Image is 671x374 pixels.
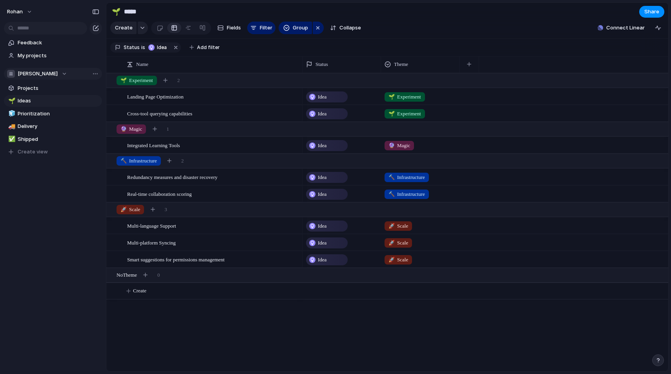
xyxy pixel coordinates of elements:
a: 🧊Prioritization [4,108,102,120]
span: 🚀 [388,223,395,229]
span: Scale [388,222,408,230]
a: 🌱Ideas [4,95,102,107]
span: 🔨 [388,191,395,197]
span: Idea [318,222,326,230]
span: 🌱 [388,111,395,117]
span: [PERSON_NAME] [18,70,58,78]
span: Infrastructure [388,190,425,198]
button: Share [639,6,664,18]
span: Multi-language Support [127,221,176,230]
div: 🌱 [112,6,120,17]
span: Shipped [18,135,99,143]
span: Status [315,60,328,68]
span: 2 [181,157,184,165]
span: Magic [388,142,410,150]
button: Fields [214,22,244,34]
span: 2 [177,77,180,84]
span: Ideas [18,97,99,105]
span: Projects [18,84,99,92]
button: 🌱 [7,97,15,105]
span: Infrastructure [388,173,425,181]
span: 🔨 [120,158,127,164]
span: Idea [318,256,326,264]
span: Status [124,44,140,51]
button: Create [110,22,137,34]
span: Idea [318,110,326,118]
span: Idea [318,142,326,150]
span: 🌱 [120,77,127,83]
span: 3 [164,206,167,213]
span: Collapse [339,24,361,32]
a: ✅Shipped [4,133,102,145]
div: 🚚 [8,122,14,131]
span: Experiment [388,93,421,101]
span: Theme [394,60,408,68]
button: Connect Linear [594,22,648,34]
span: 🔨 [388,174,395,180]
span: Magic [120,125,142,133]
span: Share [644,8,659,16]
span: 🔮 [388,142,395,148]
button: 🌱 [110,5,122,18]
span: Scale [388,239,408,247]
button: is [140,43,147,52]
span: Name [136,60,148,68]
span: Feedback [18,39,99,47]
span: 1 [166,125,169,133]
span: No Theme [117,271,137,279]
span: Filter [260,24,272,32]
span: rohan [7,8,23,16]
span: Create view [18,148,48,156]
span: Infrastructure [120,157,157,165]
button: Filter [247,22,275,34]
span: Delivery [18,122,99,130]
span: Landing Page Optimization [127,92,184,101]
a: Projects [4,82,102,94]
span: Scale [388,256,408,264]
span: 🌱 [388,94,395,100]
span: Cross-tool querying capabilities [127,109,192,118]
span: Multi-platform Syncing [127,238,176,247]
span: Idea [318,173,326,181]
span: Experiment [120,77,153,84]
a: 🚚Delivery [4,120,102,132]
button: Idea [146,43,171,52]
span: Connect Linear [606,24,645,32]
span: 🚀 [388,240,395,246]
button: 🧊 [7,110,15,118]
button: 🚚 [7,122,15,130]
span: Redundancy measures and disaster recovery [127,172,217,181]
span: is [141,44,145,51]
span: My projects [18,52,99,60]
span: Experiment [388,110,421,118]
span: Idea [157,44,168,51]
span: 🔮 [120,126,127,132]
span: Add filter [197,44,220,51]
button: [PERSON_NAME] [4,68,102,80]
div: 🧊 [8,109,14,118]
span: 0 [157,271,160,279]
span: Scale [120,206,140,213]
span: Prioritization [18,110,99,118]
span: Idea [318,190,326,198]
button: Create view [4,146,102,158]
span: Smart suggestions for permissions management [127,255,224,264]
span: 🚀 [388,257,395,263]
button: Collapse [327,22,364,34]
a: Feedback [4,37,102,49]
button: Group [279,22,312,34]
span: Create [133,287,146,295]
span: Integrated Learning Tools [127,140,180,150]
span: Create [115,24,133,32]
button: rohan [4,5,36,18]
span: Idea [318,239,326,247]
span: Idea [318,93,326,101]
span: Fields [227,24,241,32]
span: Group [293,24,308,32]
a: My projects [4,50,102,62]
div: ✅ [8,135,14,144]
